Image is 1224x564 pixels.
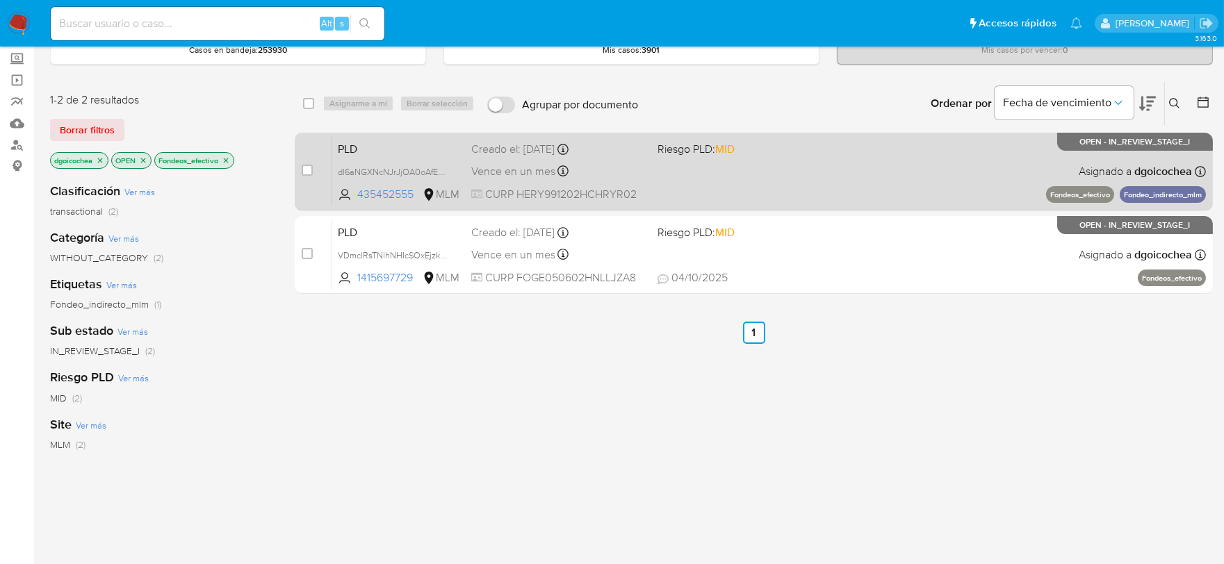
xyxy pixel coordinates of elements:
a: Notificaciones [1070,17,1082,29]
input: Buscar usuario o caso... [51,15,384,33]
span: Accesos rápidos [979,16,1056,31]
span: Alt [321,17,332,30]
span: 3.163.0 [1195,33,1217,44]
a: Salir [1199,16,1214,31]
span: s [340,17,344,30]
p: dalia.goicochea@mercadolibre.com.mx [1116,17,1194,30]
button: search-icon [350,14,379,33]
